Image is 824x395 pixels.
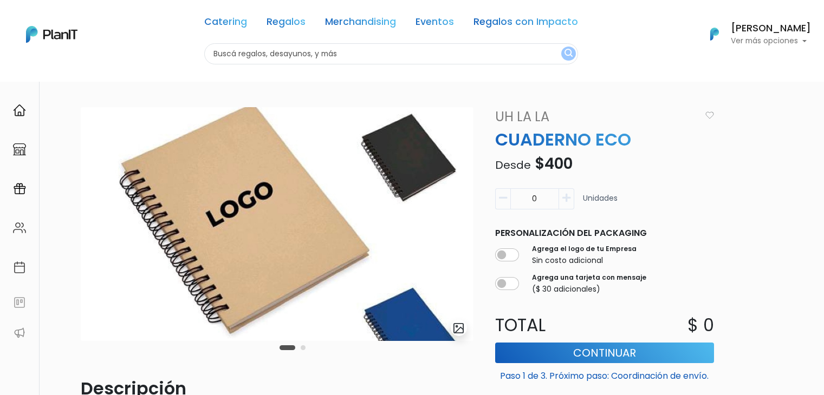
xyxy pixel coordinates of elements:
p: Unidades [583,193,618,214]
img: search_button-432b6d5273f82d61273b3651a40e1bd1b912527efae98b1b7a1b2c0702e16a8d.svg [565,49,573,59]
a: Eventos [416,17,454,30]
p: Personalización del packaging [495,227,714,240]
img: heart_icon [705,111,714,119]
a: Uh La La [489,107,701,127]
button: Continuar [495,343,714,363]
p: Total [489,312,605,338]
p: Sin costo adicional [532,255,637,266]
label: Agrega el logo de tu Empresa [532,244,637,254]
a: Merchandising [325,17,396,30]
img: PlanIt Logo [703,22,726,46]
p: Paso 1 de 3. Próximo paso: Coordinación de envío. [495,365,714,383]
img: home-e721727adea9d79c4d83392d1f703f7f8bce08238fde08b1acbfd93340b81755.svg [13,104,26,117]
div: Carousel Pagination [277,341,308,354]
img: PlanIt Logo [26,26,77,43]
img: gallery-light [452,322,465,334]
img: people-662611757002400ad9ed0e3c099ab2801c6687ba6c219adb57efc949bc21e19d.svg [13,221,26,234]
p: CUADERNO ECO [489,127,721,153]
label: Agrega una tarjeta con mensaje [532,273,646,282]
img: partners-52edf745621dab592f3b2c58e3bca9d71375a7ef29c3b500c9f145b62cc070d4.svg [13,326,26,339]
span: $400 [535,153,573,174]
a: Regalos con Impacto [473,17,578,30]
button: Carousel Page 1 (Current Slide) [280,345,295,350]
img: marketplace-4ceaa7011d94191e9ded77b95e3339b90024bf715f7c57f8cf31f2d8c509eaba.svg [13,143,26,156]
button: PlanIt Logo [PERSON_NAME] Ver más opciones [696,20,811,48]
img: campaigns-02234683943229c281be62815700db0a1741e53638e28bf9629b52c665b00959.svg [13,182,26,195]
p: $ 0 [687,312,714,338]
h6: [PERSON_NAME] [731,24,811,34]
img: 686D09DB-B306-4E17-A502-BD0E9545686F.jpeg [81,107,473,341]
img: feedback-78b5a0c8f98aac82b08bfc38622c3050aee476f2c9584af64705fc4e61158814.svg [13,296,26,309]
a: Catering [204,17,247,30]
img: calendar-87d922413cdce8b2cf7b7f5f62616a5cf9e4887200fb71536465627b3292af00.svg [13,261,26,274]
p: ($ 30 adicionales) [532,284,646,295]
a: Regalos [267,17,306,30]
button: Carousel Page 2 [301,345,306,350]
p: Ver más opciones [731,37,811,45]
span: Desde [495,157,531,173]
input: Buscá regalos, desayunos, y más [204,43,578,64]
